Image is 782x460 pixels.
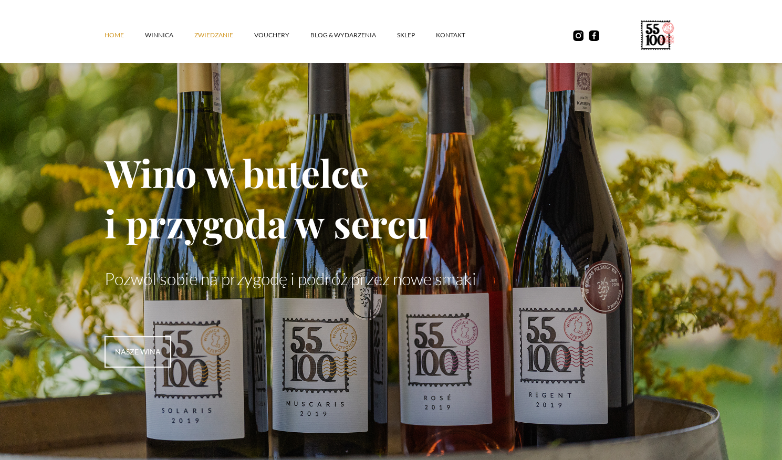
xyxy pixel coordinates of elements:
a: vouchery [254,19,310,51]
a: Blog & Wydarzenia [310,19,397,51]
a: Home [105,19,145,51]
h1: Wino w butelce i przygoda w sercu [105,147,678,248]
a: SKLEP [397,19,436,51]
a: winnica [145,19,194,51]
p: Pozwól sobie na przygodę i podróż przez nowe smaki [105,269,678,289]
a: ZWIEDZANIE [194,19,254,51]
a: kontakt [436,19,486,51]
a: nasze wina [105,336,171,368]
